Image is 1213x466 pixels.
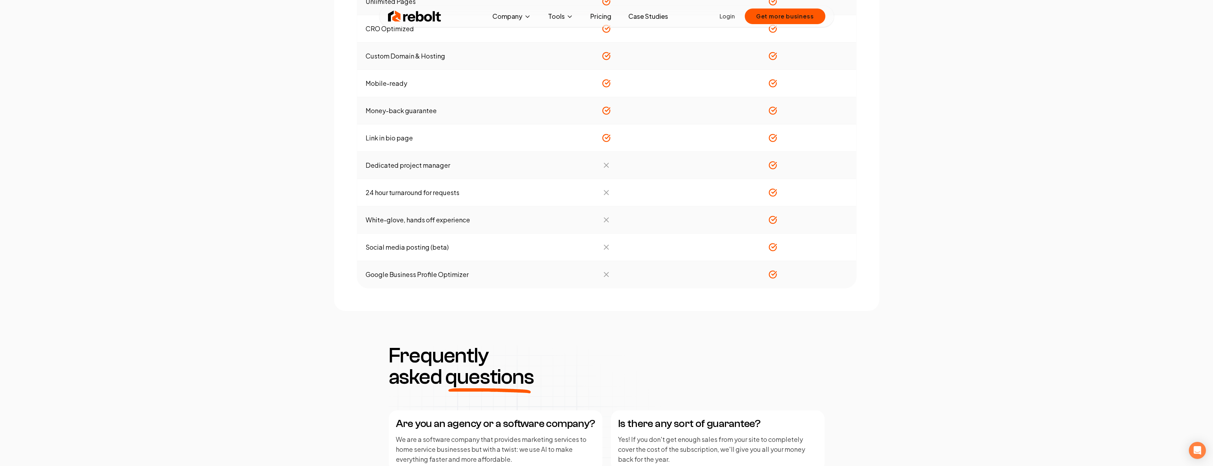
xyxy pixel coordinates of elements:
[623,9,674,23] a: Case Studies
[357,43,524,70] td: Custom Domain & Hosting
[1189,442,1206,459] div: Open Intercom Messenger
[357,70,524,97] td: Mobile-ready
[618,417,818,430] h4: Is there any sort of guarantee?
[396,434,595,464] p: We are a software company that provides marketing services to home service businesses but with a ...
[618,434,818,464] p: Yes! If you don't get enough sales from your site to completely cover the cost of the subscriptio...
[487,9,537,23] button: Company
[445,366,534,388] span: questions
[357,124,524,152] td: Link in bio page
[357,206,524,234] td: White-glove, hands off experience
[357,97,524,124] td: Money-back guarantee
[389,345,542,388] h3: Frequently asked
[357,261,524,288] td: Google Business Profile Optimizer
[396,417,595,430] h4: Are you an agency or a software company?
[542,9,579,23] button: Tools
[357,179,524,206] td: 24 hour turnaround for requests
[745,9,825,24] button: Get more business
[357,15,524,43] td: CRO Optimized
[720,12,735,21] a: Login
[357,152,524,179] td: Dedicated project manager
[585,9,617,23] a: Pricing
[357,234,524,261] td: Social media posting (beta)
[388,9,441,23] img: Rebolt Logo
